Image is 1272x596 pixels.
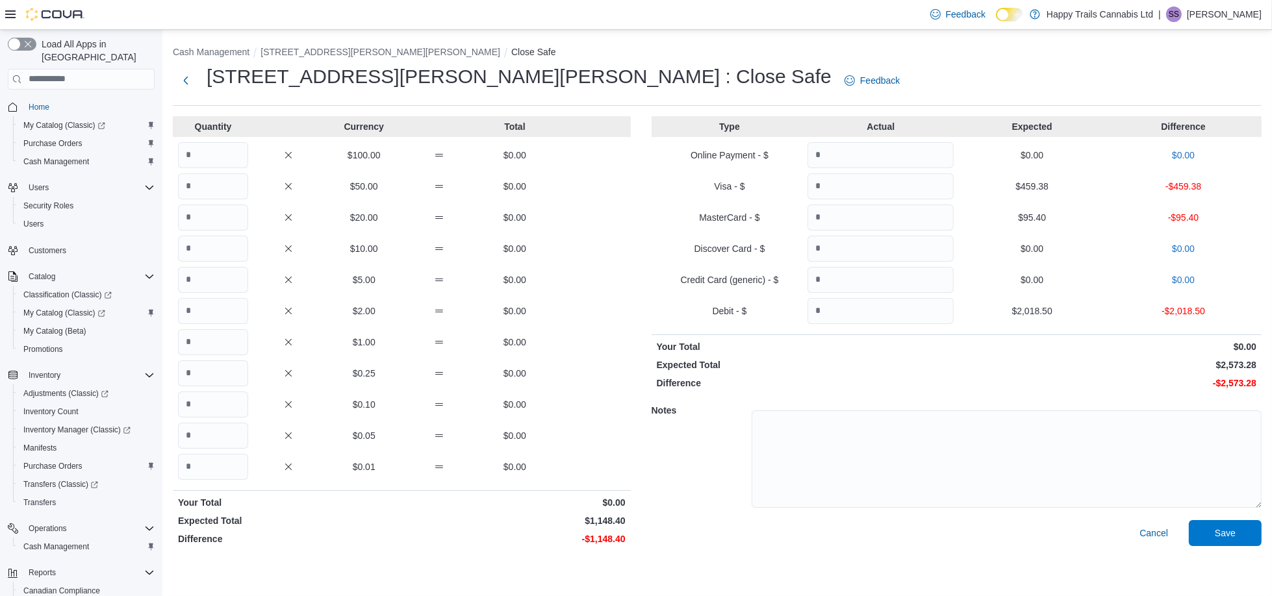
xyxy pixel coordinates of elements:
[23,99,55,115] a: Home
[173,47,249,57] button: Cash Management
[996,21,997,22] span: Dark Mode
[13,153,160,171] button: Cash Management
[18,477,103,492] a: Transfers (Classic)
[18,118,155,133] span: My Catalog (Classic)
[479,149,550,162] p: $0.00
[404,532,625,545] p: -$1,148.40
[808,142,954,168] input: Quantity
[29,370,60,380] span: Inventory
[178,120,248,133] p: Quantity
[18,136,155,151] span: Purchase Orders
[207,64,832,90] h1: [STREET_ADDRESS][PERSON_NAME][PERSON_NAME] : Close Safe
[23,269,155,284] span: Catalog
[18,495,61,510] a: Transfers
[657,377,954,390] p: Difference
[3,267,160,286] button: Catalog
[1110,242,1256,255] p: $0.00
[13,215,160,233] button: Users
[23,388,108,399] span: Adjustments (Classic)
[13,403,160,421] button: Inventory Count
[13,197,160,215] button: Security Roles
[3,519,160,538] button: Operations
[18,305,110,321] a: My Catalog (Classic)
[23,443,57,453] span: Manifests
[13,134,160,153] button: Purchase Orders
[1110,180,1256,193] p: -$459.38
[18,154,94,169] a: Cash Management
[23,521,155,536] span: Operations
[178,454,248,480] input: Quantity
[13,116,160,134] a: My Catalog (Classic)
[13,322,160,340] button: My Catalog (Beta)
[29,102,49,112] span: Home
[1047,6,1153,22] p: Happy Trails Cannabis Ltd
[23,425,131,435] span: Inventory Manager (Classic)
[36,38,155,64] span: Load All Apps in [GEOGRAPHIC_DATA]
[959,149,1105,162] p: $0.00
[178,298,248,324] input: Quantity
[329,273,399,286] p: $5.00
[178,205,248,230] input: Quantity
[329,149,399,162] p: $100.00
[178,267,248,293] input: Quantity
[479,211,550,224] p: $0.00
[657,304,803,317] p: Debit - $
[13,384,160,403] a: Adjustments (Classic)
[657,340,954,353] p: Your Total
[1169,6,1179,22] span: SS
[657,211,803,224] p: MasterCard - $
[23,243,71,258] a: Customers
[3,366,160,384] button: Inventory
[1187,6,1262,22] p: [PERSON_NAME]
[329,242,399,255] p: $10.00
[959,180,1105,193] p: $459.38
[178,142,248,168] input: Quantity
[479,273,550,286] p: $0.00
[959,358,1256,371] p: $2,573.28
[657,120,803,133] p: Type
[18,539,155,554] span: Cash Management
[13,286,160,304] a: Classification (Classic)
[329,367,399,380] p: $0.25
[479,460,550,473] p: $0.00
[23,521,72,536] button: Operations
[23,99,155,115] span: Home
[18,458,88,474] a: Purchase Orders
[18,422,136,438] a: Inventory Manager (Classic)
[18,495,155,510] span: Transfers
[23,565,61,580] button: Reports
[996,8,1023,21] input: Dark Mode
[329,180,399,193] p: $50.00
[808,298,954,324] input: Quantity
[178,532,399,545] p: Difference
[18,341,155,357] span: Promotions
[959,377,1256,390] p: -$2,573.28
[959,304,1105,317] p: $2,018.50
[13,304,160,322] a: My Catalog (Classic)
[3,564,160,582] button: Reports
[3,97,160,116] button: Home
[329,336,399,349] p: $1.00
[13,475,160,493] a: Transfers (Classic)
[959,211,1105,224] p: $95.40
[18,118,110,133] a: My Catalog (Classic)
[18,440,62,456] a: Manifests
[29,567,56,578] span: Reports
[178,329,248,355] input: Quantity
[23,180,54,195] button: Users
[479,304,550,317] p: $0.00
[23,201,73,211] span: Security Roles
[1110,120,1256,133] p: Difference
[178,360,248,386] input: Quantity
[178,391,248,417] input: Quantity
[29,245,66,256] span: Customers
[18,287,117,303] a: Classification (Classic)
[1110,304,1256,317] p: -$2,018.50
[404,514,625,527] p: $1,148.40
[1110,273,1256,286] p: $0.00
[23,497,56,508] span: Transfers
[178,496,399,509] p: Your Total
[18,136,88,151] a: Purchase Orders
[23,180,155,195] span: Users
[860,74,900,87] span: Feedback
